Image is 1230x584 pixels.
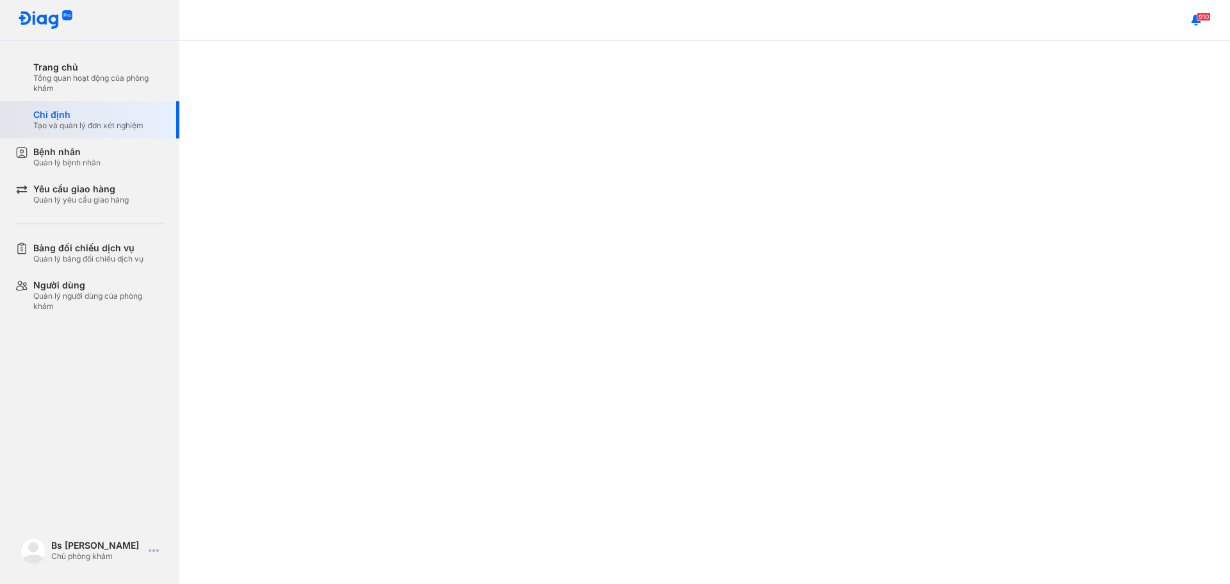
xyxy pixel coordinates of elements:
div: Quản lý người dùng của phòng khám [33,291,164,312]
div: Trang chủ [33,62,164,73]
div: Yêu cầu giao hàng [33,183,129,195]
img: logo [20,538,46,563]
div: Tạo và quản lý đơn xét nghiệm [33,121,143,131]
div: Chủ phòng khám [51,551,143,562]
div: Bảng đối chiếu dịch vụ [33,242,143,254]
div: Chỉ định [33,109,143,121]
img: logo [18,10,73,30]
div: Người dùng [33,279,164,291]
div: Tổng quan hoạt động của phòng khám [33,73,164,94]
div: Bs [PERSON_NAME] [51,540,143,551]
span: 910 [1197,12,1211,21]
div: Quản lý yêu cầu giao hàng [33,195,129,205]
div: Quản lý bảng đối chiếu dịch vụ [33,254,143,264]
div: Quản lý bệnh nhân [33,158,101,168]
div: Bệnh nhân [33,146,101,158]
